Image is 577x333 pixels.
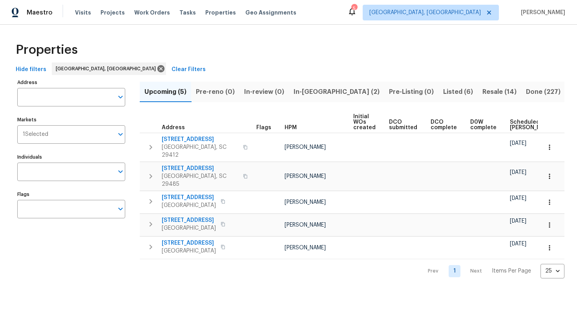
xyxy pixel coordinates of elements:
[172,65,206,75] span: Clear Filters
[294,86,380,97] span: In-[GEOGRAPHIC_DATA] (2)
[285,174,326,179] span: [PERSON_NAME]
[510,141,526,146] span: [DATE]
[351,5,357,13] div: 5
[510,218,526,224] span: [DATE]
[449,265,460,277] a: Goto page 1
[162,165,238,172] span: [STREET_ADDRESS]
[353,114,376,130] span: Initial WOs created
[540,261,564,281] div: 25
[162,143,238,159] span: [GEOGRAPHIC_DATA], SC 29412
[389,86,434,97] span: Pre-Listing (0)
[510,170,526,175] span: [DATE]
[115,91,126,102] button: Open
[420,264,564,278] nav: Pagination Navigation
[470,119,497,130] span: D0W complete
[443,86,473,97] span: Listed (6)
[17,155,125,159] label: Individuals
[285,145,326,150] span: [PERSON_NAME]
[369,9,481,16] span: [GEOGRAPHIC_DATA], [GEOGRAPHIC_DATA]
[134,9,170,16] span: Work Orders
[56,65,159,73] span: [GEOGRAPHIC_DATA], [GEOGRAPHIC_DATA]
[100,9,125,16] span: Projects
[17,80,125,85] label: Address
[115,166,126,177] button: Open
[162,239,216,247] span: [STREET_ADDRESS]
[285,125,297,130] span: HPM
[162,201,216,209] span: [GEOGRAPHIC_DATA]
[115,129,126,140] button: Open
[179,10,196,15] span: Tasks
[162,135,238,143] span: [STREET_ADDRESS]
[492,267,531,275] p: Items Per Page
[389,119,417,130] span: DCO submitted
[162,216,216,224] span: [STREET_ADDRESS]
[162,125,185,130] span: Address
[431,119,457,130] span: DCO complete
[285,245,326,251] span: [PERSON_NAME]
[17,117,125,122] label: Markets
[75,9,91,16] span: Visits
[526,86,561,97] span: Done (227)
[256,125,271,130] span: Flags
[205,9,236,16] span: Properties
[196,86,235,97] span: Pre-reno (0)
[27,9,53,16] span: Maestro
[510,119,554,130] span: Scheduled [PERSON_NAME]
[13,62,49,77] button: Hide filters
[162,247,216,255] span: [GEOGRAPHIC_DATA]
[52,62,166,75] div: [GEOGRAPHIC_DATA], [GEOGRAPHIC_DATA]
[168,62,209,77] button: Clear Filters
[144,86,186,97] span: Upcoming (5)
[23,131,48,138] span: 1 Selected
[510,241,526,247] span: [DATE]
[245,9,296,16] span: Geo Assignments
[17,192,125,197] label: Flags
[244,86,284,97] span: In-review (0)
[285,199,326,205] span: [PERSON_NAME]
[510,196,526,201] span: [DATE]
[16,65,46,75] span: Hide filters
[162,194,216,201] span: [STREET_ADDRESS]
[162,172,238,188] span: [GEOGRAPHIC_DATA], SC 29485
[115,203,126,214] button: Open
[162,224,216,232] span: [GEOGRAPHIC_DATA]
[518,9,565,16] span: [PERSON_NAME]
[285,222,326,228] span: [PERSON_NAME]
[482,86,517,97] span: Resale (14)
[16,46,78,54] span: Properties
